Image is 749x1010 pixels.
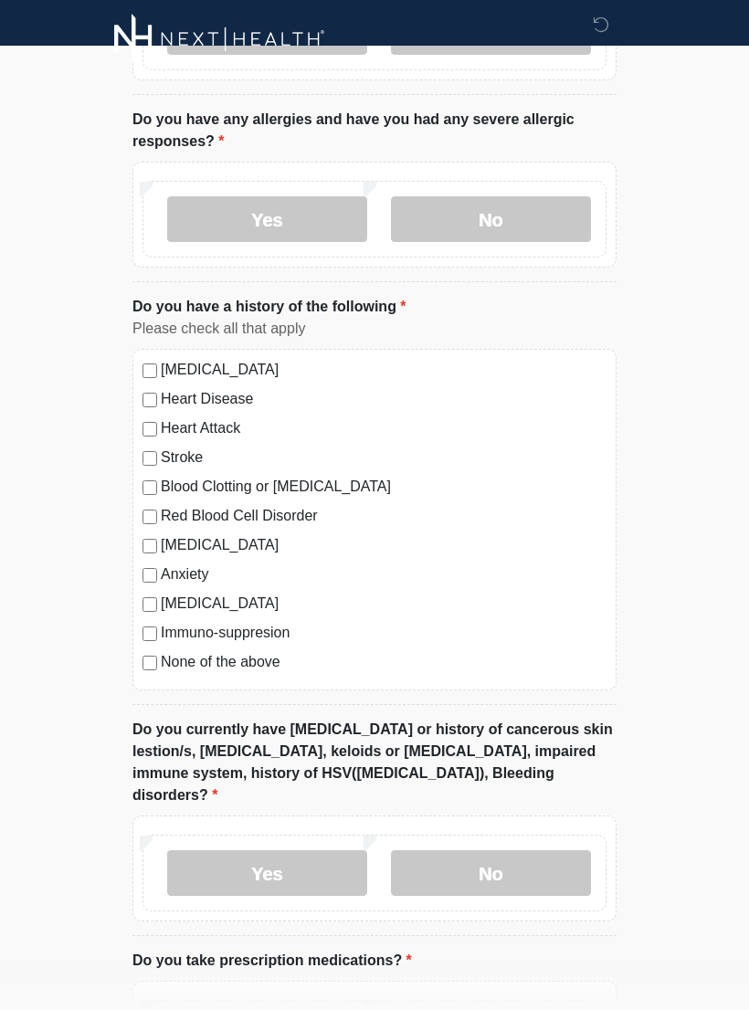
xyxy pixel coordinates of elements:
[114,14,325,64] img: Next-Health Logo
[132,296,406,318] label: Do you have a history of the following
[142,363,157,378] input: [MEDICAL_DATA]
[142,626,157,641] input: Immuno-suppresion
[142,451,157,466] input: Stroke
[161,447,607,468] label: Stroke
[161,505,607,527] label: Red Blood Cell Disorder
[142,510,157,524] input: Red Blood Cell Disorder
[167,850,367,896] label: Yes
[142,422,157,437] input: Heart Attack
[132,318,617,340] div: Please check all that apply
[167,196,367,242] label: Yes
[142,393,157,407] input: Heart Disease
[142,480,157,495] input: Blood Clotting or [MEDICAL_DATA]
[161,563,607,585] label: Anxiety
[132,109,617,153] label: Do you have any allergies and have you had any severe allergic responses?
[391,196,591,242] label: No
[161,622,607,644] label: Immuno-suppresion
[142,539,157,553] input: [MEDICAL_DATA]
[161,476,607,498] label: Blood Clotting or [MEDICAL_DATA]
[142,568,157,583] input: Anxiety
[142,597,157,612] input: [MEDICAL_DATA]
[132,719,617,806] label: Do you currently have [MEDICAL_DATA] or history of cancerous skin lestion/s, [MEDICAL_DATA], kelo...
[391,850,591,896] label: No
[161,417,607,439] label: Heart Attack
[132,950,412,972] label: Do you take prescription medications?
[161,359,607,381] label: [MEDICAL_DATA]
[161,593,607,615] label: [MEDICAL_DATA]
[142,656,157,670] input: None of the above
[161,651,607,673] label: None of the above
[161,388,607,410] label: Heart Disease
[161,534,607,556] label: [MEDICAL_DATA]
